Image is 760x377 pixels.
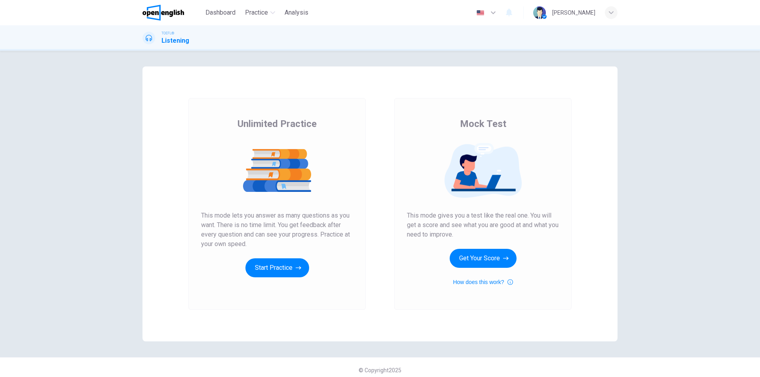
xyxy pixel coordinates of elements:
[142,5,202,21] a: OpenEnglish logo
[281,6,312,20] button: Analysis
[237,117,317,130] span: Unlimited Practice
[552,8,595,17] div: [PERSON_NAME]
[161,30,174,36] span: TOEFL®
[205,8,236,17] span: Dashboard
[161,36,189,45] h1: Listening
[242,6,278,20] button: Practice
[245,258,309,277] button: Start Practice
[142,5,184,21] img: OpenEnglish logo
[407,211,559,239] span: This mode gives you a test like the real one. You will get a score and see what you are good at a...
[201,211,353,249] span: This mode lets you answer as many questions as you want. There is no time limit. You get feedback...
[245,8,268,17] span: Practice
[359,367,401,373] span: © Copyright 2025
[453,277,513,287] button: How does this work?
[460,117,506,130] span: Mock Test
[450,249,517,268] button: Get Your Score
[475,10,485,16] img: en
[533,6,546,19] img: Profile picture
[202,6,239,20] button: Dashboard
[285,8,308,17] span: Analysis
